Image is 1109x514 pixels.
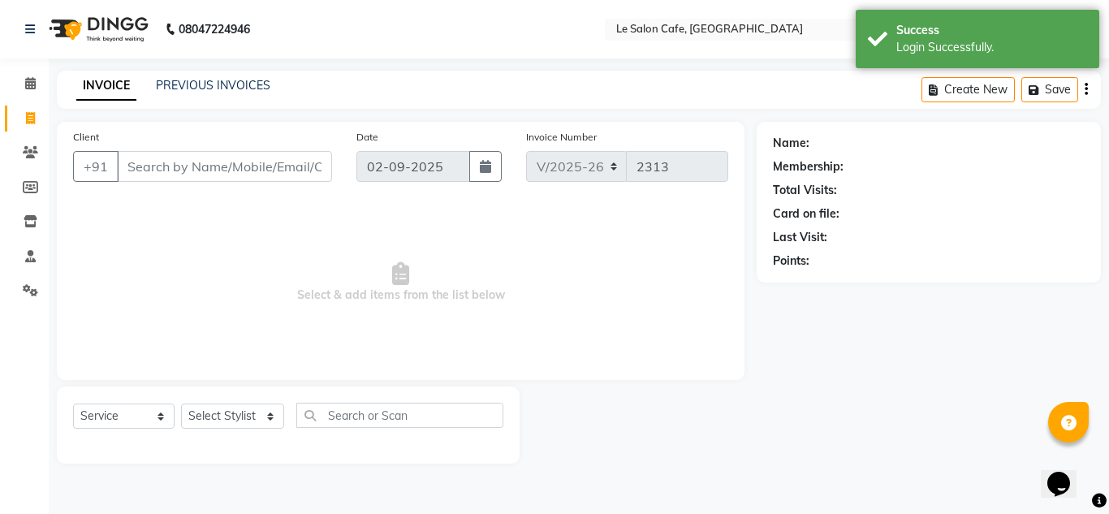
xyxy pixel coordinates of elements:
div: Membership: [773,158,844,175]
a: INVOICE [76,71,136,101]
label: Date [356,130,378,145]
div: Total Visits: [773,182,837,199]
button: Save [1021,77,1078,102]
div: Card on file: [773,205,839,222]
span: Select & add items from the list below [73,201,728,364]
div: Login Successfully. [896,39,1087,56]
div: Name: [773,135,809,152]
img: logo [41,6,153,52]
a: PREVIOUS INVOICES [156,78,270,93]
label: Invoice Number [526,130,597,145]
button: Create New [921,77,1015,102]
iframe: chat widget [1041,449,1093,498]
input: Search or Scan [296,403,503,428]
div: Last Visit: [773,229,827,246]
div: Points: [773,253,809,270]
label: Client [73,130,99,145]
div: Success [896,22,1087,39]
b: 08047224946 [179,6,250,52]
button: +91 [73,151,119,182]
input: Search by Name/Mobile/Email/Code [117,151,332,182]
